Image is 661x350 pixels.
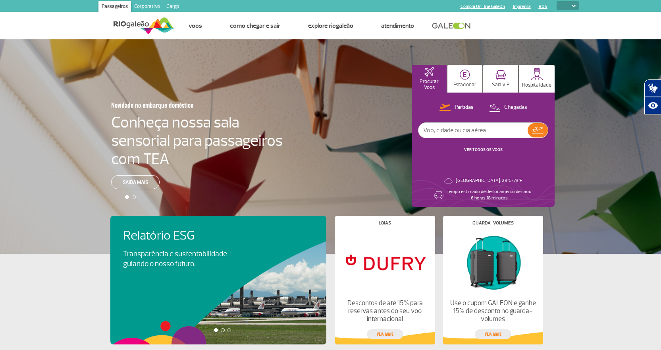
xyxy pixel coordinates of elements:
p: Partidas [455,104,474,111]
h4: Conheça nossa sala sensorial para passageiros com TEA [111,113,283,168]
img: hospitality.svg [531,68,543,80]
button: Abrir tradutor de língua de sinais. [644,79,661,97]
h4: Relatório ESG [123,228,249,243]
a: VER TODOS OS VOOS [464,147,503,152]
a: Voos [189,22,202,30]
button: Abrir recursos assistivos. [644,97,661,114]
p: [GEOGRAPHIC_DATA]: 23°C/73°F [456,178,522,184]
input: Voo, cidade ou cia aérea [418,123,528,138]
img: Lojas [341,232,428,293]
h4: Guarda-volumes [472,221,514,225]
p: Procurar Voos [416,79,443,91]
button: Procurar Voos [412,65,447,93]
a: Imprensa [513,4,531,9]
a: Como chegar e sair [230,22,280,30]
p: Chegadas [504,104,527,111]
a: Relatório ESGTransparência e sustentabilidade guiando o nosso futuro. [123,228,314,269]
button: Sala VIP [483,65,518,93]
img: vipRoom.svg [495,70,506,80]
a: Saiba mais [111,175,160,189]
img: carParkingHome.svg [460,70,470,80]
a: Passageiros [98,1,131,14]
button: Partidas [437,102,476,113]
h4: Lojas [379,221,391,225]
p: Hospitalidade [522,82,551,88]
h3: Novidade no embarque doméstico [111,97,244,113]
a: Cargo [163,1,182,14]
button: Chegadas [487,102,530,113]
button: Estacionar [447,65,482,93]
img: airplaneHomeActive.svg [424,67,434,77]
p: Estacionar [453,82,476,88]
p: Transparência e sustentabilidade guiando o nosso futuro. [123,249,236,269]
div: Plugin de acessibilidade da Hand Talk. [644,79,661,114]
a: RQS [539,4,547,9]
a: Corporativo [131,1,163,14]
a: veja mais [367,329,403,339]
p: Sala VIP [492,82,510,88]
button: VER TODOS OS VOOS [462,147,505,153]
p: Tempo estimado de deslocamento de carro: 6 horas 18 minutos [447,189,532,201]
a: Atendimento [381,22,414,30]
a: veja mais [475,329,511,339]
p: Descontos de até 15% para reservas antes do seu voo internacional [341,299,428,323]
p: Use o cupom GALEON e ganhe 15% de desconto no guarda-volumes [449,299,536,323]
a: Compra On-line GaleOn [461,4,505,9]
a: Explore RIOgaleão [308,22,353,30]
button: Hospitalidade [519,65,555,93]
img: Guarda-volumes [449,232,536,293]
